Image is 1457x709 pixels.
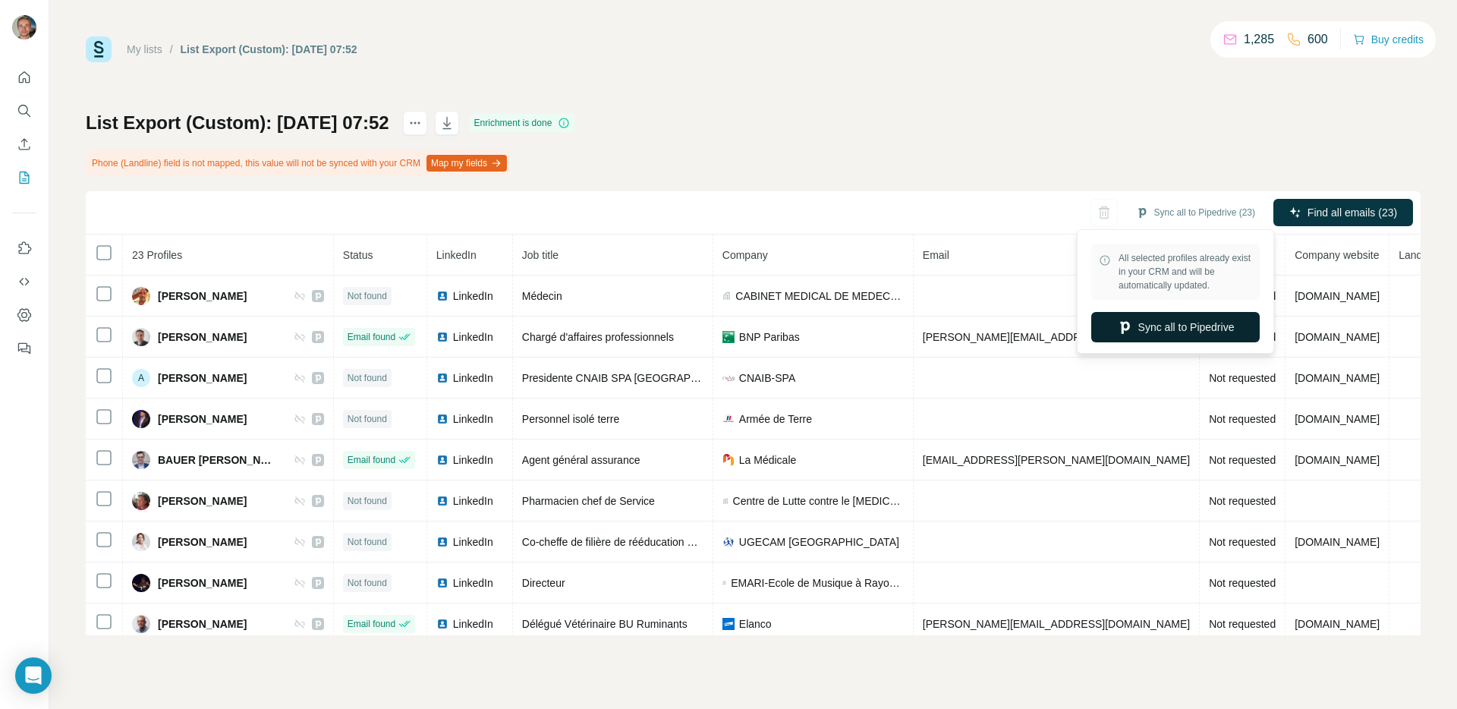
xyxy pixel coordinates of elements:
[86,36,112,62] img: Surfe Logo
[453,575,493,591] span: LinkedIn
[722,618,735,630] img: company-logo
[436,495,448,507] img: LinkedIn logo
[1295,536,1380,548] span: [DOMAIN_NAME]
[1209,454,1276,466] span: Not requested
[722,331,735,343] img: company-logo
[132,328,150,346] img: Avatar
[158,288,247,304] span: [PERSON_NAME]
[348,576,387,590] span: Not found
[735,288,903,304] span: CABINET MEDICAL DE MEDECINE GENERALE
[12,268,36,295] button: Use Surfe API
[1209,495,1276,507] span: Not requested
[453,411,493,427] span: LinkedIn
[1295,331,1380,343] span: [DOMAIN_NAME]
[453,493,493,509] span: LinkedIn
[132,533,150,551] img: Avatar
[1295,454,1380,466] span: [DOMAIN_NAME]
[1244,30,1274,49] p: 1,285
[12,235,36,262] button: Use Surfe on LinkedIn
[348,412,387,426] span: Not found
[923,331,1190,343] span: [PERSON_NAME][EMAIL_ADDRESS][DOMAIN_NAME]
[1308,30,1328,49] p: 600
[739,452,797,468] span: La Médicale
[348,494,387,508] span: Not found
[739,411,812,427] span: Armée de Terre
[170,42,173,57] li: /
[1399,249,1439,261] span: Landline
[522,413,619,425] span: Personnel isolé terre
[522,577,565,589] span: Directeur
[436,413,448,425] img: LinkedIn logo
[132,369,150,387] div: A
[453,329,493,345] span: LinkedIn
[12,97,36,124] button: Search
[86,150,510,176] div: Phone (Landline) field is not mapped, this value will not be synced with your CRM
[1209,577,1276,589] span: Not requested
[522,331,674,343] span: Chargé d'affaires professionnels
[522,454,640,466] span: Agent général assurance
[470,114,575,132] div: Enrichment is done
[1091,312,1260,342] button: Sync all to Pipedrive
[453,452,493,468] span: LinkedIn
[12,64,36,91] button: Quick start
[453,370,493,386] span: LinkedIn
[739,534,899,550] span: UGECAM [GEOGRAPHIC_DATA]
[181,42,357,57] div: List Export (Custom): [DATE] 07:52
[158,534,247,550] span: [PERSON_NAME]
[436,331,448,343] img: LinkedIn logo
[436,290,448,302] img: LinkedIn logo
[436,454,448,466] img: LinkedIn logo
[403,111,427,135] button: actions
[1295,618,1380,630] span: [DOMAIN_NAME]
[722,413,735,425] img: company-logo
[1295,249,1379,261] span: Company website
[158,616,247,632] span: [PERSON_NAME]
[1209,413,1276,425] span: Not requested
[132,249,182,261] span: 23 Profiles
[158,329,247,345] span: [PERSON_NAME]
[436,249,477,261] span: LinkedIn
[923,249,949,261] span: Email
[348,330,395,344] span: Email found
[132,574,150,592] img: Avatar
[12,131,36,158] button: Enrich CSV
[348,289,387,303] span: Not found
[15,657,52,694] div: Open Intercom Messenger
[12,301,36,329] button: Dashboard
[426,155,507,172] button: Map my fields
[1125,201,1266,224] button: Sync all to Pipedrive (23)
[722,372,735,384] img: company-logo
[127,43,162,55] a: My lists
[12,15,36,39] img: Avatar
[158,575,247,591] span: [PERSON_NAME]
[1295,290,1380,302] span: [DOMAIN_NAME]
[1353,29,1424,50] button: Buy credits
[12,164,36,191] button: My lists
[12,335,36,362] button: Feedback
[722,536,735,548] img: company-logo
[733,493,904,509] span: Centre de Lutte contre le [MEDICAL_DATA] [PERSON_NAME] Strasbourg
[436,577,448,589] img: LinkedIn logo
[739,616,772,632] span: Elanco
[1119,251,1252,292] span: All selected profiles already exist in your CRM and will be automatically updated.
[722,249,768,261] span: Company
[132,410,150,428] img: Avatar
[1295,372,1380,384] span: [DOMAIN_NAME]
[132,492,150,510] img: Avatar
[436,618,448,630] img: LinkedIn logo
[158,370,247,386] span: [PERSON_NAME]
[923,618,1190,630] span: [PERSON_NAME][EMAIL_ADDRESS][DOMAIN_NAME]
[86,111,389,135] h1: List Export (Custom): [DATE] 07:52
[132,615,150,633] img: Avatar
[348,453,395,467] span: Email found
[739,370,795,386] span: CNAIB-SPA
[436,536,448,548] img: LinkedIn logo
[132,451,150,469] img: Avatar
[1209,536,1276,548] span: Not requested
[522,249,559,261] span: Job title
[132,287,150,305] img: Avatar
[453,616,493,632] span: LinkedIn
[522,495,655,507] span: Pharmacien chef de Service
[522,290,562,302] span: Médecin
[522,372,744,384] span: Presidente CNAIB SPA [GEOGRAPHIC_DATA]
